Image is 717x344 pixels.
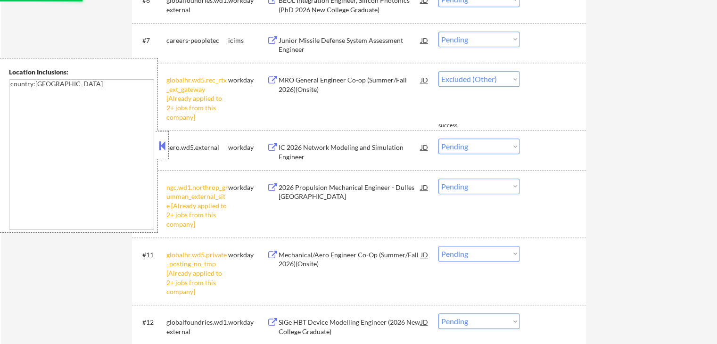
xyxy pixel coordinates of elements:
div: IC 2026 Network Modeling and Simulation Engineer [279,143,421,161]
div: Location Inclusions: [9,67,154,77]
div: #12 [142,318,159,327]
div: globalfoundries.wd1.external [166,318,228,336]
div: globalhr.wd5.rec_rtx_ext_gateway [Already applied to 2+ jobs from this company] [166,75,228,122]
div: #11 [142,250,159,260]
div: workday [228,318,267,327]
div: JD [420,313,429,330]
div: workday [228,75,267,85]
div: globalhr.wd5.private_posting_no_tmp [Already applied to 2+ jobs from this company] [166,250,228,296]
div: SiGe HBT Device Modelling Engineer (2026 New College Graduate) [279,318,421,336]
div: 2026 Propulsion Mechanical Engineer - Dulles [GEOGRAPHIC_DATA] [279,183,421,201]
div: workday [228,183,267,192]
div: ngc.wd1.northrop_grumman_external_site [Already applied to 2+ jobs from this company] [166,183,228,229]
div: JD [420,32,429,49]
div: Junior Missile Defense System Assessment Engineer [279,36,421,54]
div: careers-peopletec [166,36,228,45]
div: #7 [142,36,159,45]
div: Mechanical/Aero Engineer Co-Op (Summer/Fall 2026)(Onsite) [279,250,421,269]
div: JD [420,246,429,263]
div: MRO General Engineer Co-op (Summer/Fall 2026)(Onsite) [279,75,421,94]
div: icims [228,36,267,45]
div: workday [228,250,267,260]
div: workday [228,143,267,152]
div: JD [420,179,429,196]
div: JD [420,139,429,156]
div: aero.wd5.external [166,143,228,152]
div: JD [420,71,429,88]
div: success [438,122,476,130]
